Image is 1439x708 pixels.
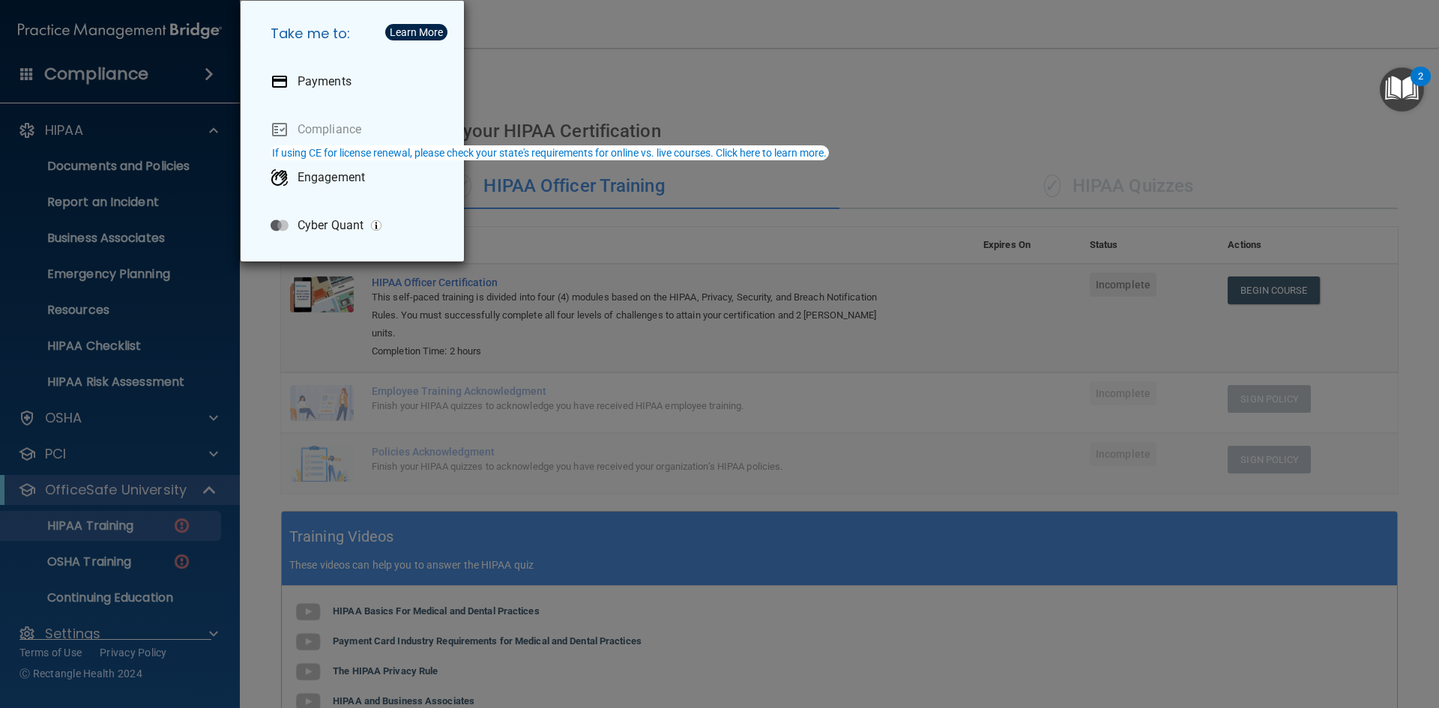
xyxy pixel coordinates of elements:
[298,170,365,185] p: Engagement
[259,61,452,103] a: Payments
[298,218,363,233] p: Cyber Quant
[259,13,452,55] h5: Take me to:
[259,157,452,199] a: Engagement
[385,24,447,40] button: Learn More
[1418,76,1423,96] div: 2
[259,205,452,246] a: Cyber Quant
[272,148,827,158] div: If using CE for license renewal, please check your state's requirements for online vs. live cours...
[259,109,452,151] a: Compliance
[270,145,829,160] button: If using CE for license renewal, please check your state's requirements for online vs. live cours...
[1380,67,1424,112] button: Open Resource Center, 2 new notifications
[390,27,443,37] div: Learn More
[298,74,352,89] p: Payments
